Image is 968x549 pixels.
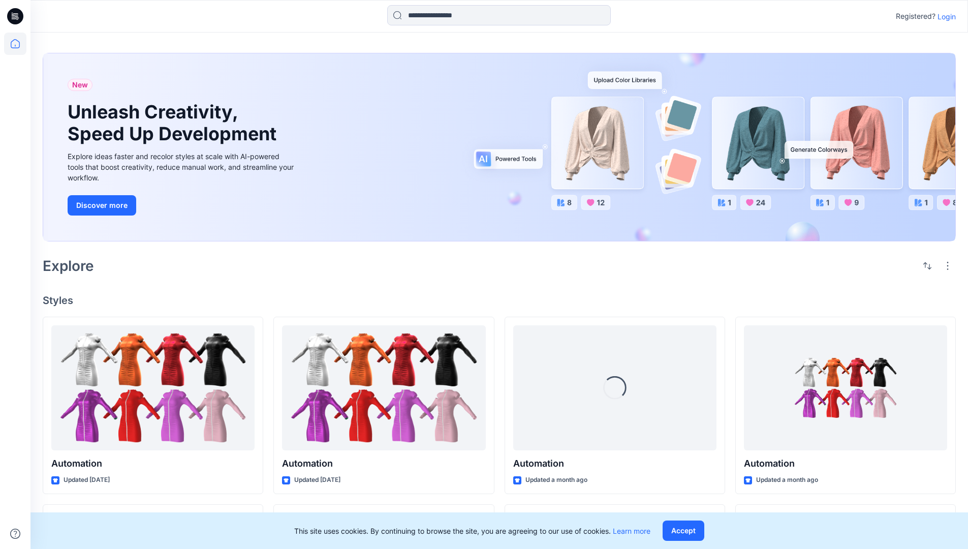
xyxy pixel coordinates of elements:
[938,11,956,22] p: Login
[68,195,136,216] button: Discover more
[43,258,94,274] h2: Explore
[613,527,650,535] a: Learn more
[525,475,587,485] p: Updated a month ago
[68,101,281,145] h1: Unleash Creativity, Speed Up Development
[294,526,650,536] p: This site uses cookies. By continuing to browse the site, you are agreeing to our use of cookies.
[64,475,110,485] p: Updated [DATE]
[744,456,947,471] p: Automation
[756,475,818,485] p: Updated a month ago
[896,10,935,22] p: Registered?
[68,195,296,216] a: Discover more
[51,325,255,451] a: Automation
[744,325,947,451] a: Automation
[51,456,255,471] p: Automation
[282,325,485,451] a: Automation
[663,521,704,541] button: Accept
[513,456,716,471] p: Automation
[68,151,296,183] div: Explore ideas faster and recolor styles at scale with AI-powered tools that boost creativity, red...
[294,475,340,485] p: Updated [DATE]
[72,79,88,91] span: New
[282,456,485,471] p: Automation
[43,294,956,307] h4: Styles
